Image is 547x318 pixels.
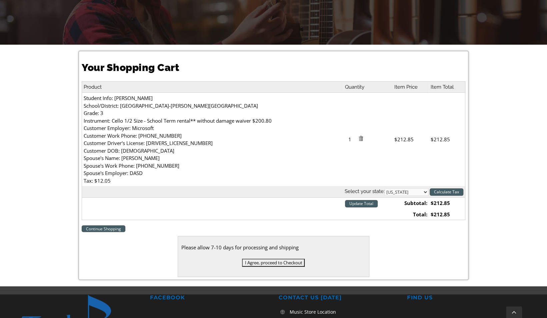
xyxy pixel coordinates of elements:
a: Continue Shopping [82,225,125,232]
img: Remove Item [358,136,363,141]
input: Update Total [345,200,378,207]
th: Quantity [343,81,393,93]
div: Please allow 7-10 days for processing and shipping [181,243,366,252]
td: Subtotal: [393,197,429,209]
td: $212.85 [429,209,465,220]
td: $212.85 [393,93,429,186]
input: Calculate Tax [430,188,463,196]
th: Select your state: [82,186,465,197]
a: Remove item from cart [358,136,363,143]
span: 1 [345,136,357,143]
select: State billing address [385,188,428,196]
td: Student Info: [PERSON_NAME] School/District: [GEOGRAPHIC_DATA]-[PERSON_NAME][GEOGRAPHIC_DATA] Gra... [82,93,343,186]
th: Product [82,81,343,93]
td: Total: [393,209,429,220]
h2: FACEBOOK [150,294,268,301]
td: $212.85 [429,93,465,186]
th: Item Total [429,81,465,93]
h2: CONTACT US [DATE] [279,294,397,301]
h2: FIND US [407,294,525,301]
h1: Your Shopping Cart [82,61,465,75]
td: $212.85 [429,197,465,209]
input: I Agree, proceed to Checkout [242,259,305,267]
th: Item Price [393,81,429,93]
